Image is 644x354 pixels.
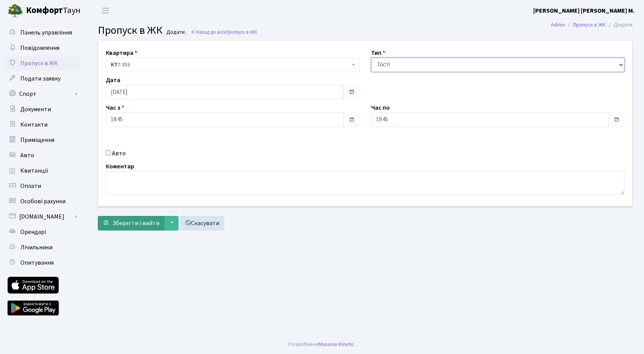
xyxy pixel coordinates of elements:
[573,21,606,29] a: Пропуск в ЖК
[20,197,66,206] span: Особові рахунки
[111,61,118,69] b: КТ
[106,76,120,85] label: Дата
[551,21,565,29] a: Admin
[96,4,115,17] button: Переключити навігацію
[8,3,23,18] img: logo.png
[4,86,80,102] a: Спорт
[20,44,59,52] span: Повідомлення
[371,48,385,58] label: Тип
[20,120,48,129] span: Контакти
[112,149,126,158] label: Авто
[20,228,46,236] span: Орендарі
[533,7,635,15] b: [PERSON_NAME] [PERSON_NAME] М.
[20,136,54,144] span: Приміщення
[20,243,53,252] span: Лічильники
[106,162,134,171] label: Коментар
[319,340,354,348] a: Massive Kinetic
[20,182,41,190] span: Оплати
[4,40,80,56] a: Повідомлення
[606,21,632,29] li: Додати
[4,194,80,209] a: Особові рахунки
[4,132,80,148] a: Приміщення
[20,259,54,267] span: Опитування
[4,209,80,224] a: [DOMAIN_NAME]
[20,74,61,83] span: Подати заявку
[4,240,80,255] a: Лічильники
[165,29,187,36] small: Додати .
[20,105,51,114] span: Документи
[4,148,80,163] a: Авто
[26,4,63,16] b: Комфорт
[4,71,80,86] a: Подати заявку
[4,224,80,240] a: Орендарі
[26,4,80,17] span: Таун
[20,151,34,160] span: Авто
[289,340,355,349] div: Розроблено .
[106,103,124,112] label: Час з
[226,28,257,36] span: Пропуск в ЖК
[106,58,360,72] span: <b>КТ</b>&nbsp;&nbsp;&nbsp;&nbsp;7-353
[191,28,257,36] a: Назад до всіхПропуск в ЖК
[4,25,80,40] a: Панель управління
[4,178,80,194] a: Оплати
[98,23,163,38] span: Пропуск в ЖК
[371,103,390,112] label: Час по
[111,61,350,69] span: <b>КТ</b>&nbsp;&nbsp;&nbsp;&nbsp;7-353
[4,102,80,117] a: Документи
[533,6,635,15] a: [PERSON_NAME] [PERSON_NAME] М.
[20,28,72,37] span: Панель управління
[4,56,80,71] a: Пропуск в ЖК
[539,17,644,33] nav: breadcrumb
[20,59,58,68] span: Пропуск в ЖК
[106,48,137,58] label: Квартира
[112,219,159,227] span: Зберегти і вийти
[4,255,80,270] a: Опитування
[20,166,48,175] span: Квитанції
[98,216,164,231] button: Зберегти і вийти
[180,216,224,231] a: Скасувати
[4,163,80,178] a: Квитанції
[4,117,80,132] a: Контакти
